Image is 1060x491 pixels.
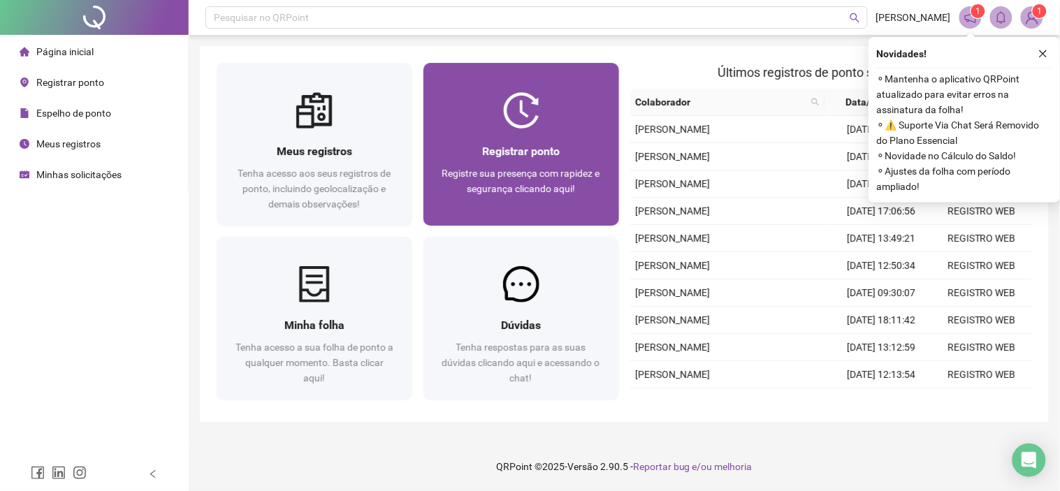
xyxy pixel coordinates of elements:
td: REGISTRO WEB [931,225,1032,252]
td: [DATE] 07:55:52 [831,388,931,416]
td: REGISTRO WEB [931,307,1032,334]
span: Meus registros [36,138,101,149]
sup: 1 [971,4,985,18]
span: Minhas solicitações [36,169,122,180]
a: Registrar pontoRegistre sua presença com rapidez e segurança clicando aqui! [423,63,619,226]
span: search [850,13,860,23]
a: Minha folhaTenha acesso a sua folha de ponto a qualquer momento. Basta clicar aqui! [217,237,412,400]
img: 83971 [1022,7,1043,28]
td: [DATE] 13:12:59 [831,334,931,361]
span: linkedin [52,466,66,480]
sup: Atualize o seu contato no menu Meus Dados [1033,4,1047,18]
span: Tenha respostas para as suas dúvidas clicando aqui e acessando o chat! [442,342,600,383]
span: [PERSON_NAME] [636,342,711,353]
td: [DATE] 17:06:56 [831,198,931,225]
div: Open Intercom Messenger [1012,444,1046,477]
span: ⚬ ⚠️ Suporte Via Chat Será Removido do Plano Essencial [877,117,1052,148]
span: [PERSON_NAME] [636,233,711,244]
span: file [20,108,29,118]
span: left [148,469,158,479]
td: [DATE] 12:30:07 [831,143,931,170]
span: Tenha acesso a sua folha de ponto a qualquer momento. Basta clicar aqui! [235,342,393,383]
a: DúvidasTenha respostas para as suas dúvidas clicando aqui e acessando o chat! [423,237,619,400]
span: search [808,91,822,112]
span: 1 [976,6,981,16]
span: [PERSON_NAME] [636,151,711,162]
span: Página inicial [36,46,94,57]
a: Meus registrosTenha acesso aos seus registros de ponto, incluindo geolocalização e demais observa... [217,63,412,226]
span: [PERSON_NAME] [636,314,711,325]
footer: QRPoint © 2025 - 2.90.5 - [189,442,1060,491]
span: [PERSON_NAME] [876,10,951,25]
span: Últimos registros de ponto sincronizados [718,65,944,80]
td: [DATE] 12:50:34 [831,252,931,279]
td: REGISTRO WEB [931,198,1032,225]
td: [DATE] 13:37:52 [831,116,931,143]
span: facebook [31,466,45,480]
span: Meus registros [277,145,352,158]
td: [DATE] 09:30:07 [831,279,931,307]
span: search [811,98,820,106]
span: Registrar ponto [482,145,560,158]
span: Novidades ! [877,46,927,61]
td: [DATE] 07:49:34 [831,170,931,198]
td: [DATE] 13:49:21 [831,225,931,252]
span: notification [964,11,977,24]
span: ⚬ Ajustes da folha com período ampliado! [877,163,1052,194]
td: REGISTRO WEB [931,252,1032,279]
td: [DATE] 12:13:54 [831,361,931,388]
td: REGISTRO WEB [931,279,1032,307]
span: [PERSON_NAME] [636,287,711,298]
span: home [20,47,29,57]
span: Colaborador [636,94,806,110]
span: instagram [73,466,87,480]
span: [PERSON_NAME] [636,124,711,135]
span: [PERSON_NAME] [636,178,711,189]
td: REGISTRO WEB [931,361,1032,388]
span: schedule [20,170,29,179]
span: Dúvidas [501,318,541,332]
td: REGISTRO WEB [931,388,1032,416]
span: close [1038,49,1048,59]
span: Registre sua presença com rapidez e segurança clicando aqui! [442,168,600,194]
span: Reportar bug e/ou melhoria [633,461,753,472]
span: Tenha acesso aos seus registros de ponto, incluindo geolocalização e demais observações! [238,168,391,210]
span: Espelho de ponto [36,108,111,119]
span: ⚬ Novidade no Cálculo do Saldo! [877,148,1052,163]
span: Data/Hora [831,94,906,110]
span: Versão [567,461,598,472]
span: ⚬ Mantenha o aplicativo QRPoint atualizado para evitar erros na assinatura da folha! [877,71,1052,117]
span: [PERSON_NAME] [636,369,711,380]
th: Data/Hora [825,89,923,116]
span: Registrar ponto [36,77,104,88]
td: [DATE] 18:11:42 [831,307,931,334]
span: 1 [1038,6,1043,16]
span: environment [20,78,29,87]
td: REGISTRO WEB [931,334,1032,361]
span: clock-circle [20,139,29,149]
span: [PERSON_NAME] [636,260,711,271]
span: [PERSON_NAME] [636,205,711,217]
span: Minha folha [284,318,344,332]
span: bell [995,11,1008,24]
